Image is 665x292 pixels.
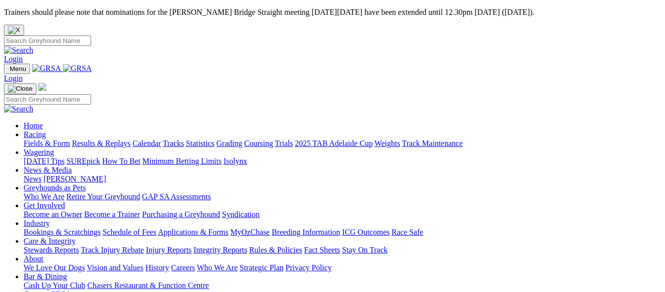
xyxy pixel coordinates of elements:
a: Coursing [244,139,273,147]
a: How To Bet [102,157,141,165]
span: Menu [10,65,26,73]
img: Search [4,46,33,55]
a: Privacy Policy [285,263,332,272]
img: Close [8,85,32,93]
div: About [24,263,661,272]
a: Become an Owner [24,210,82,219]
a: Applications & Forms [158,228,228,236]
a: Industry [24,219,50,227]
a: Get Involved [24,201,65,210]
a: History [145,263,169,272]
a: About [24,255,43,263]
a: Greyhounds as Pets [24,183,86,192]
a: Trials [275,139,293,147]
input: Search [4,36,91,46]
a: Minimum Betting Limits [142,157,222,165]
button: Toggle navigation [4,64,30,74]
a: Race Safe [391,228,423,236]
a: Stay On Track [342,246,387,254]
p: Trainers should please note that nominations for the [PERSON_NAME] Bridge Straight meeting [DATE]... [4,8,661,17]
div: Bar & Dining [24,281,661,290]
div: Wagering [24,157,661,166]
a: [PERSON_NAME] [43,175,106,183]
a: Racing [24,130,46,139]
a: Vision and Values [87,263,143,272]
img: X [8,26,20,34]
a: Syndication [222,210,259,219]
a: News & Media [24,166,72,174]
img: Search [4,105,33,113]
img: GRSA [32,64,61,73]
a: Grading [217,139,242,147]
a: SUREpick [66,157,100,165]
a: Bar & Dining [24,272,67,281]
a: [DATE] Tips [24,157,64,165]
a: Rules & Policies [249,246,302,254]
img: GRSA [63,64,92,73]
a: Track Injury Rebate [81,246,144,254]
a: Strategic Plan [240,263,284,272]
a: Who We Are [197,263,238,272]
a: Chasers Restaurant & Function Centre [87,281,209,290]
button: Close [4,25,24,36]
a: Home [24,121,43,130]
button: Toggle navigation [4,83,36,94]
a: Tracks [163,139,184,147]
a: Integrity Reports [193,246,247,254]
a: Statistics [186,139,215,147]
a: GAP SA Assessments [142,192,211,201]
input: Search [4,94,91,105]
a: Track Maintenance [402,139,463,147]
img: logo-grsa-white.png [38,83,46,91]
a: Results & Replays [72,139,130,147]
a: ICG Outcomes [342,228,389,236]
div: News & Media [24,175,661,183]
div: Greyhounds as Pets [24,192,661,201]
a: Login [4,74,23,82]
div: Care & Integrity [24,246,661,255]
a: 2025 TAB Adelaide Cup [295,139,373,147]
a: Cash Up Your Club [24,281,85,290]
a: Retire Your Greyhound [66,192,140,201]
a: Become a Trainer [84,210,140,219]
a: Stewards Reports [24,246,79,254]
a: Bookings & Scratchings [24,228,100,236]
a: We Love Our Dogs [24,263,85,272]
a: Breeding Information [272,228,340,236]
a: Fact Sheets [304,246,340,254]
div: Industry [24,228,661,237]
a: MyOzChase [230,228,270,236]
a: Calendar [132,139,161,147]
a: Purchasing a Greyhound [142,210,220,219]
div: Get Involved [24,210,661,219]
div: Racing [24,139,661,148]
a: Injury Reports [146,246,191,254]
a: Fields & Form [24,139,70,147]
a: Care & Integrity [24,237,76,245]
a: Careers [171,263,195,272]
a: Wagering [24,148,54,156]
a: Who We Are [24,192,64,201]
a: Login [4,55,23,63]
a: News [24,175,41,183]
a: Weights [375,139,400,147]
a: Schedule of Fees [102,228,156,236]
a: Isolynx [223,157,247,165]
